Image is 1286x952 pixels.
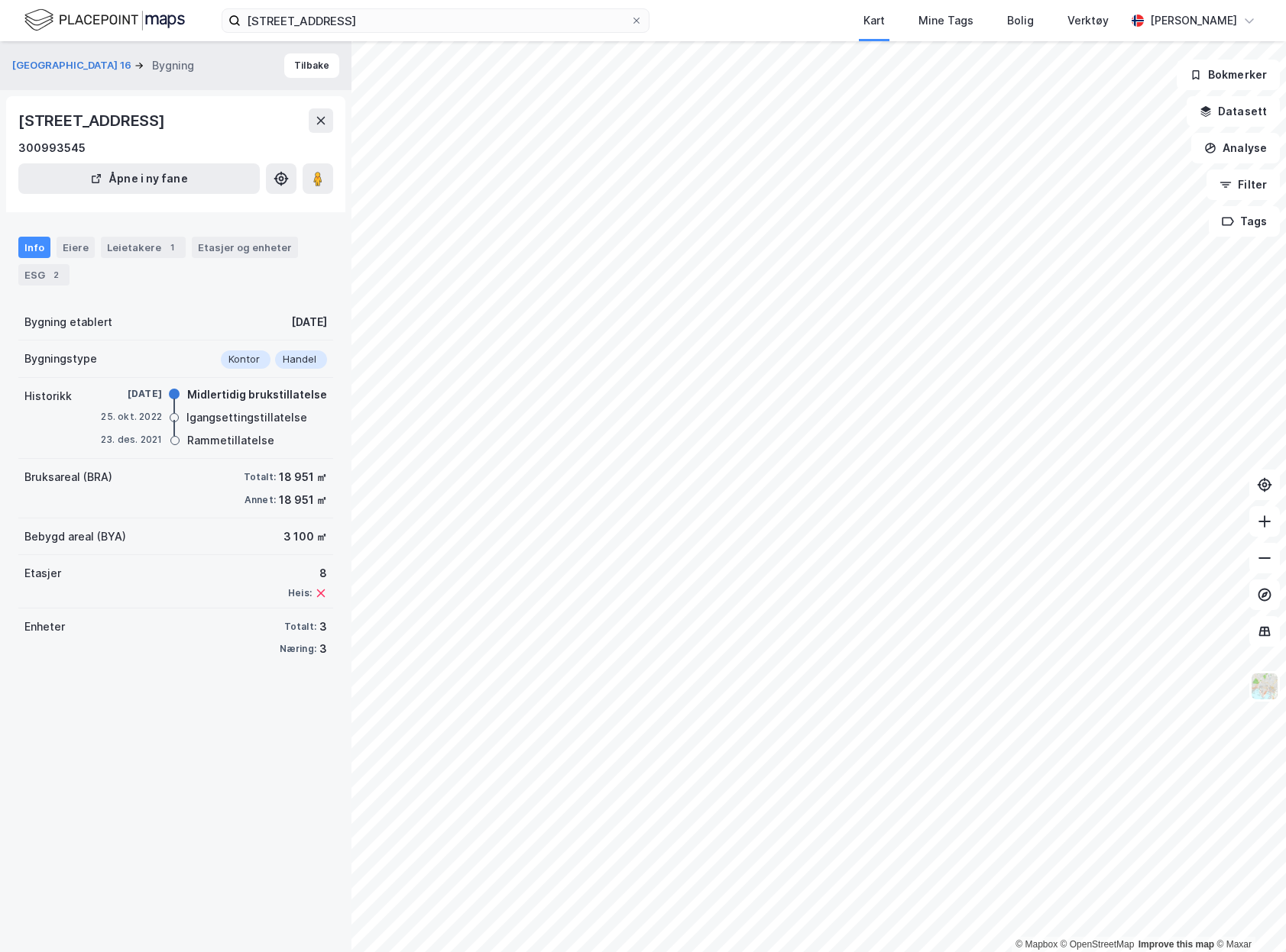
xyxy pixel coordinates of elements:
div: Etasjer og enheter [198,240,292,254]
div: 300993545 [18,139,86,157]
div: 18 951 ㎡ [279,468,327,486]
div: Totalt: [284,621,316,633]
div: 8 [288,564,327,582]
div: Kontrollprogram for chat [1210,879,1286,952]
div: [DATE] [101,387,162,401]
a: Mapbox [1016,939,1058,950]
div: 2 [48,267,63,282]
div: Info [18,237,50,258]
div: Historikk [24,387,72,405]
div: Heis: [288,587,312,599]
iframe: Chat Widget [1210,879,1286,952]
div: Næring: [280,643,316,655]
input: Søk på adresse, matrikkel, gårdeiere, leietakere eller personer [241,9,630,32]
div: Kart [863,11,885,30]
div: Bruksareal (BRA) [24,468,112,486]
div: [PERSON_NAME] [1150,11,1237,30]
div: 18 951 ㎡ [279,491,327,509]
div: 3 100 ㎡ [283,528,327,546]
div: 25. okt. 2022 [101,410,162,424]
div: Totalt: [244,471,276,483]
button: Analyse [1191,133,1280,163]
img: Z [1250,672,1279,701]
div: Bolig [1007,11,1034,30]
a: Improve this map [1139,939,1214,950]
div: ESG [18,264,70,286]
img: logo.f888ab2527a4732fd821a326f86c7f29.svg [24,7,185,34]
div: 1 [164,240,180,255]
div: Leietakere [101,237,186,258]
div: Annet: [245,494,276,506]
div: Mine Tags [918,11,973,30]
a: OpenStreetMap [1061,939,1135,950]
button: Tilbake [284,53,339,78]
button: Bokmerker [1177,60,1280,90]
div: Bygning etablert [24,313,112,331]
div: Rammetillatelse [187,431,274,450]
div: 23. des. 2021 [101,433,163,447]
button: Datasett [1187,96,1280,127]
div: [STREET_ADDRESS] [18,108,168,133]
div: Eiere [57,237,95,258]
div: Enheter [24,618,65,636]
div: Etasjer [24,564,61,582]
button: Åpne i ny fane [18,163,260,194]
div: Bygningstype [24,350,97,368]
div: Verktøy [1067,11,1109,30]
button: [GEOGRAPHIC_DATA] 16 [12,58,134,73]
div: [DATE] [291,313,327,331]
button: Tags [1209,206,1280,237]
div: Midlertidig brukstillatelse [187,386,327,404]
div: Bygning [152,56,194,75]
div: 3 [319,618,327,636]
button: Filter [1207,169,1280,200]
div: 3 [319,640,327,658]
div: Igangsettingstillatelse [186,408,307,427]
div: Bebygd areal (BYA) [24,528,126,546]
